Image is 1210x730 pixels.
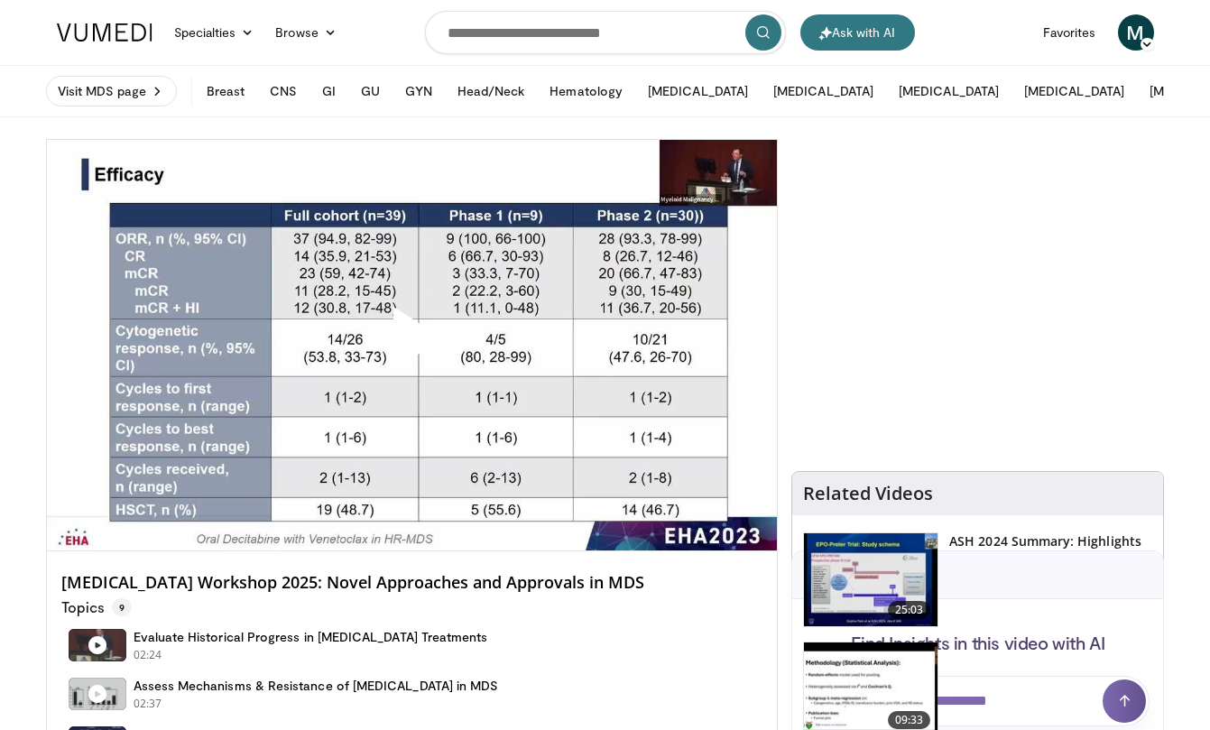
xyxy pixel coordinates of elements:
button: GI [311,73,346,109]
h3: ASH 2024 Summary: Highlights in AML, MDS, and ALL [949,532,1152,568]
a: Visit MDS page [46,76,177,106]
span: 09:33 [888,711,931,729]
button: GU [350,73,391,109]
span: 25:03 [888,601,931,619]
p: 02:24 [134,647,162,663]
h4: Related Videos [803,483,933,504]
button: Head/Neck [447,73,536,109]
button: [MEDICAL_DATA] [888,73,1010,109]
input: Question for AI [806,676,1150,726]
a: Favorites [1032,14,1107,51]
button: Ask with AI [800,14,915,51]
input: Search topics, interventions [425,11,786,54]
p: Topics [61,598,132,616]
a: M [1118,14,1154,51]
button: GYN [394,73,442,109]
button: Play Video [249,257,574,434]
span: 9 [112,598,132,616]
a: 25:03 ASH 2024 Summary: Highlights in AML, MDS, and ALL 2024 ASH Annual Meeting Insights Hub [PER... [803,532,1152,628]
img: VuMedi Logo [57,23,152,42]
a: Browse [264,14,347,51]
button: [MEDICAL_DATA] [762,73,884,109]
video-js: Video Player [47,140,778,551]
h4: [MEDICAL_DATA] Workshop 2025: Novel Approaches and Approvals in MDS [61,573,763,593]
button: CNS [259,73,308,109]
h4: Evaluate Historical Progress in [MEDICAL_DATA] Treatments [134,629,488,645]
button: Breast [196,73,255,109]
a: Specialties [163,14,265,51]
h4: Assess Mechanisms & Resistance of [MEDICAL_DATA] in MDS [134,678,499,694]
p: 02:37 [134,696,162,712]
img: 09e014a9-d433-4d89-b240-0b9e019fa8dc.150x105_q85_crop-smart_upscale.jpg [804,533,938,627]
button: Hematology [539,73,633,109]
button: [MEDICAL_DATA] [637,73,759,109]
button: [MEDICAL_DATA] [1013,73,1135,109]
h4: Find Insights in this video with AI [806,631,1150,654]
